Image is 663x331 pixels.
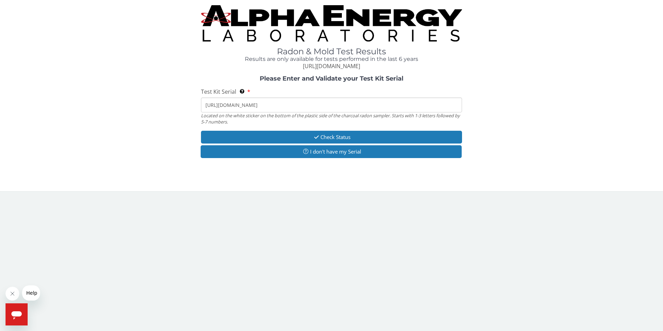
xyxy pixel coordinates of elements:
iframe: Message from company [22,285,40,301]
div: Located on the white sticker on the bottom of the plastic side of the charcoal radon sampler. Sta... [201,112,462,125]
strong: Please Enter and Validate your Test Kit Serial [260,75,403,82]
img: TightCrop.jpg [201,5,462,42]
h1: Radon & Mold Test Results [201,47,462,56]
h4: Results are only available for tests performed in the last 6 years [201,56,462,62]
button: I don't have my Serial [201,145,462,158]
button: Check Status [201,131,462,144]
span: Test Kit Serial [201,88,236,95]
iframe: Button to launch messaging window [6,303,28,325]
iframe: Close message [6,287,19,301]
span: [URL][DOMAIN_NAME] [303,62,360,70]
